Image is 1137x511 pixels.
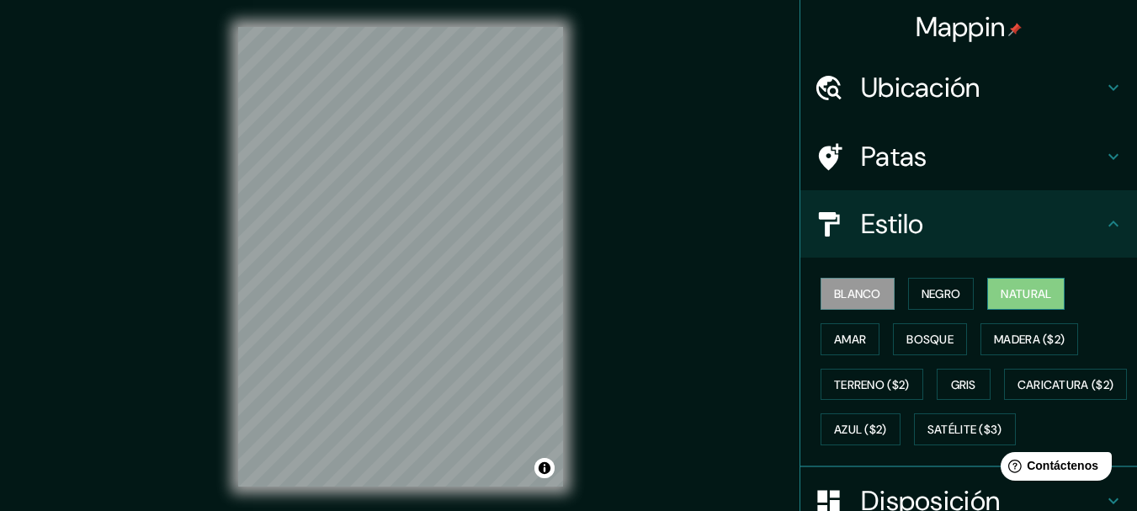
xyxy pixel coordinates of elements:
[800,190,1137,258] div: Estilo
[951,377,976,392] font: Gris
[908,278,975,310] button: Negro
[987,445,1118,492] iframe: Lanzador de widgets de ayuda
[834,332,866,347] font: Amar
[994,332,1065,347] font: Madera ($2)
[238,27,563,487] canvas: Mapa
[834,423,887,438] font: Azul ($2)
[987,278,1065,310] button: Natural
[821,323,879,355] button: Amar
[834,377,910,392] font: Terreno ($2)
[861,206,924,242] font: Estilo
[1008,23,1022,36] img: pin-icon.png
[821,413,901,445] button: Azul ($2)
[914,413,1016,445] button: Satélite ($3)
[922,286,961,301] font: Negro
[534,458,555,478] button: Activar o desactivar atribución
[937,369,991,401] button: Gris
[1001,286,1051,301] font: Natural
[927,423,1002,438] font: Satélite ($3)
[916,9,1006,45] font: Mappin
[861,70,980,105] font: Ubicación
[800,123,1137,190] div: Patas
[906,332,954,347] font: Bosque
[821,278,895,310] button: Blanco
[861,139,927,174] font: Patas
[1004,369,1128,401] button: Caricatura ($2)
[980,323,1078,355] button: Madera ($2)
[893,323,967,355] button: Bosque
[834,286,881,301] font: Blanco
[800,54,1137,121] div: Ubicación
[1017,377,1114,392] font: Caricatura ($2)
[821,369,923,401] button: Terreno ($2)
